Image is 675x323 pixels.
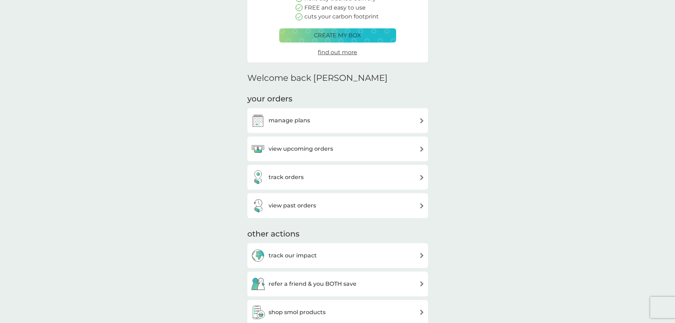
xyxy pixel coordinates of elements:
h2: Welcome back [PERSON_NAME] [247,73,388,83]
h3: view upcoming orders [269,144,333,154]
a: find out more [318,48,357,57]
p: create my box [314,31,361,40]
h3: shop smol products [269,308,326,317]
p: cuts your carbon footprint [304,12,379,21]
img: arrow right [419,118,424,123]
h3: manage plans [269,116,310,125]
img: arrow right [419,146,424,152]
h3: track orders [269,173,304,182]
p: FREE and easy to use [304,3,366,12]
h3: your orders [247,94,292,105]
h3: view past orders [269,201,316,210]
h3: track our impact [269,251,317,260]
h3: other actions [247,229,299,240]
img: arrow right [419,253,424,258]
img: arrow right [419,203,424,208]
img: arrow right [419,175,424,180]
img: arrow right [419,310,424,315]
span: find out more [318,49,357,56]
h3: refer a friend & you BOTH save [269,279,356,289]
button: create my box [279,28,396,43]
img: arrow right [419,281,424,286]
